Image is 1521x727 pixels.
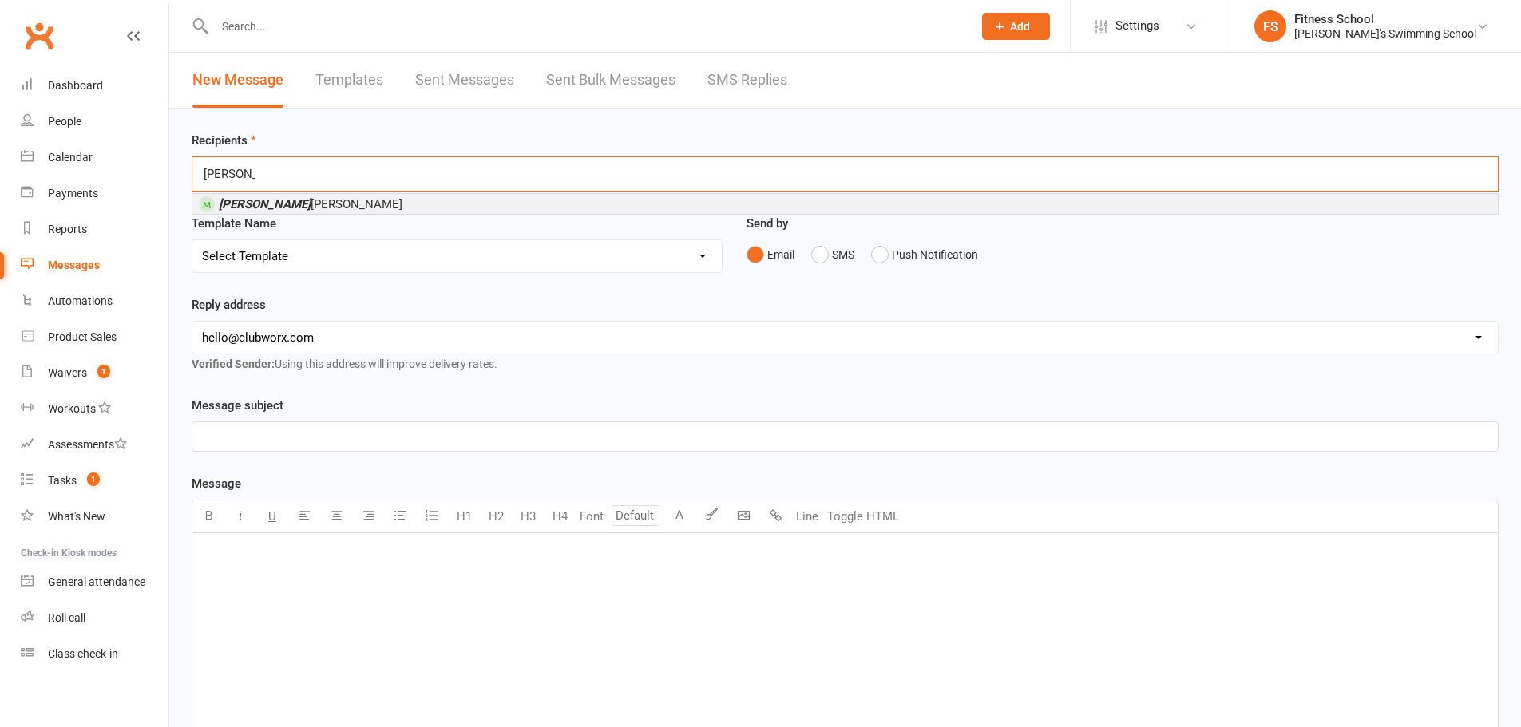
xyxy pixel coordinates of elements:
div: Roll call [48,611,85,624]
a: Templates [315,53,383,108]
label: Template Name [192,214,276,233]
button: H4 [544,500,576,532]
label: Send by [747,214,788,233]
a: What's New [21,499,168,535]
div: Reports [48,223,87,235]
div: FS [1254,10,1286,42]
div: People [48,115,81,128]
a: Messages [21,247,168,283]
span: Settings [1115,8,1159,44]
button: SMS [811,239,854,270]
div: Messages [48,259,100,271]
button: U [256,500,288,532]
div: Workouts [48,402,96,415]
a: Dashboard [21,68,168,104]
span: [PERSON_NAME] [219,197,402,211]
a: Clubworx [19,16,59,56]
div: [PERSON_NAME]'s Swimming School [1294,26,1476,41]
a: Reports [21,211,168,247]
span: Add [1010,20,1030,33]
a: Automations [21,283,168,319]
button: Email [747,239,794,270]
a: Product Sales [21,319,168,355]
div: Class check-in [48,647,118,660]
input: Search Prospects, Members and Reports [202,164,256,184]
button: Toggle HTML [823,500,903,532]
button: A [663,500,695,532]
button: Push Notification [871,239,978,270]
label: Recipients [192,131,256,150]
label: Message subject [192,396,283,415]
a: General attendance kiosk mode [21,564,168,600]
div: Assessments [48,438,127,451]
a: Payments [21,176,168,211]
button: Line [791,500,823,532]
label: Reply address [192,295,266,314]
button: H3 [512,500,544,532]
span: Using this address will improve delivery rates. [192,358,497,370]
a: Assessments [21,427,168,463]
button: H1 [448,500,480,532]
div: Product Sales [48,330,117,343]
div: Tasks [48,474,77,487]
div: What's New [48,510,105,523]
strong: Verified Sender: [192,358,275,370]
button: Font [576,500,608,532]
span: U [268,509,276,524]
a: Calendar [21,140,168,176]
label: Message [192,474,241,493]
a: People [21,104,168,140]
div: Payments [48,187,98,200]
a: Sent Messages [415,53,514,108]
a: Tasks 1 [21,463,168,499]
a: Workouts [21,391,168,427]
div: Waivers [48,366,87,379]
input: Search... [210,15,961,38]
a: Class kiosk mode [21,636,168,672]
button: Add [982,13,1050,40]
span: 1 [97,365,110,378]
a: SMS Replies [707,53,787,108]
button: H2 [480,500,512,532]
em: [PERSON_NAME] [219,197,311,211]
a: New Message [192,53,283,108]
a: Roll call [21,600,168,636]
div: General attendance [48,575,145,588]
div: Calendar [48,151,93,164]
span: 1 [87,472,100,486]
input: Default [612,505,659,526]
a: Sent Bulk Messages [546,53,675,108]
div: Dashboard [48,79,103,92]
div: Automations [48,294,113,307]
a: Waivers 1 [21,355,168,391]
div: Fitness School [1294,12,1476,26]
